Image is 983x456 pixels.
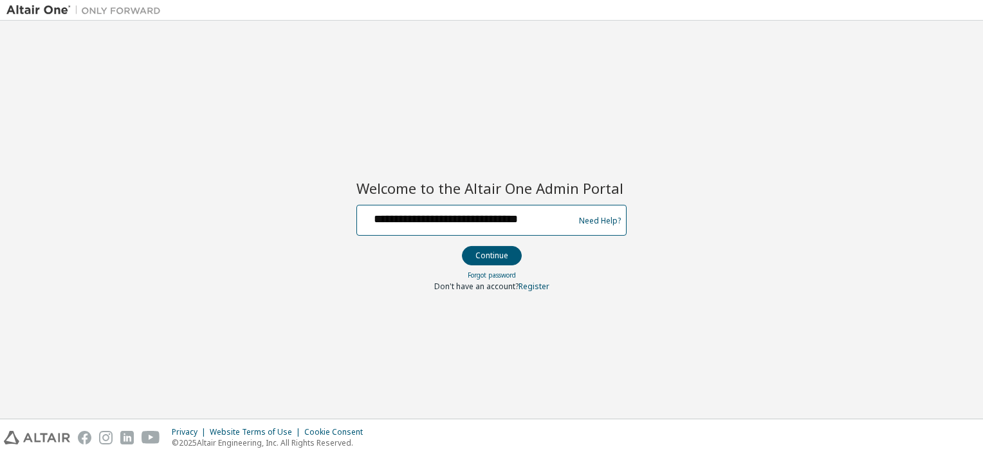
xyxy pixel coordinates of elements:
[6,4,167,17] img: Altair One
[99,431,113,444] img: instagram.svg
[434,281,519,292] span: Don't have an account?
[142,431,160,444] img: youtube.svg
[356,179,627,197] h2: Welcome to the Altair One Admin Portal
[468,271,516,280] a: Forgot password
[304,427,371,437] div: Cookie Consent
[519,281,549,292] a: Register
[4,431,70,444] img: altair_logo.svg
[172,437,371,448] p: © 2025 Altair Engineering, Inc. All Rights Reserved.
[579,220,621,221] a: Need Help?
[210,427,304,437] div: Website Terms of Use
[120,431,134,444] img: linkedin.svg
[78,431,91,444] img: facebook.svg
[172,427,210,437] div: Privacy
[462,246,522,265] button: Continue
